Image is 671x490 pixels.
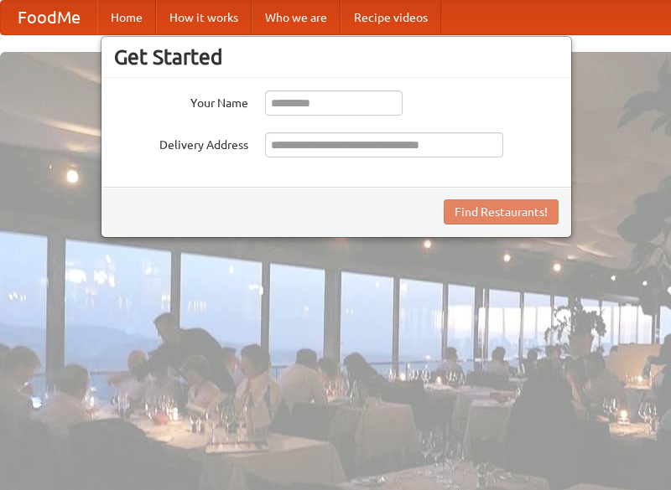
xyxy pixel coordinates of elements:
label: Delivery Address [114,132,248,153]
a: FoodMe [1,1,97,34]
label: Your Name [114,90,248,111]
a: Recipe videos [341,1,441,34]
a: Who we are [252,1,341,34]
a: Home [97,1,156,34]
button: Find Restaurants! [444,199,559,224]
a: How it works [156,1,252,34]
h3: Get Started [114,44,559,70]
